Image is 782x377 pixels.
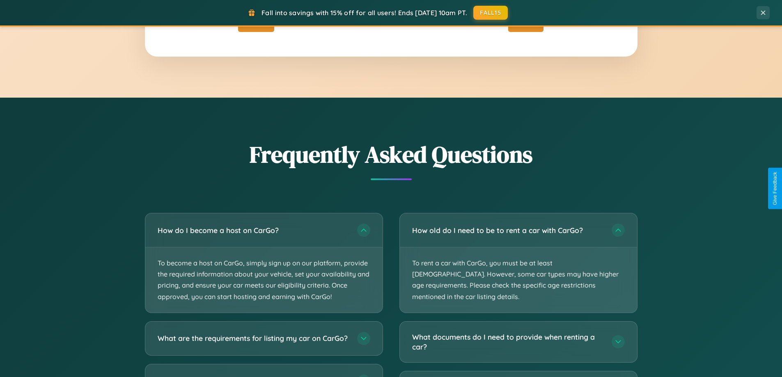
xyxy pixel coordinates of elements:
[400,247,637,313] p: To rent a car with CarGo, you must be at least [DEMOGRAPHIC_DATA]. However, some car types may ha...
[145,139,638,170] h2: Frequently Asked Questions
[158,333,349,343] h3: What are the requirements for listing my car on CarGo?
[473,6,508,20] button: FALL15
[412,225,603,235] h3: How old do I need to be to rent a car with CarGo?
[412,332,603,352] h3: What documents do I need to provide when renting a car?
[145,247,383,313] p: To become a host on CarGo, simply sign up on our platform, provide the required information about...
[158,225,349,235] h3: How do I become a host on CarGo?
[261,9,467,17] span: Fall into savings with 15% off for all users! Ends [DATE] 10am PT.
[772,172,778,205] div: Give Feedback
